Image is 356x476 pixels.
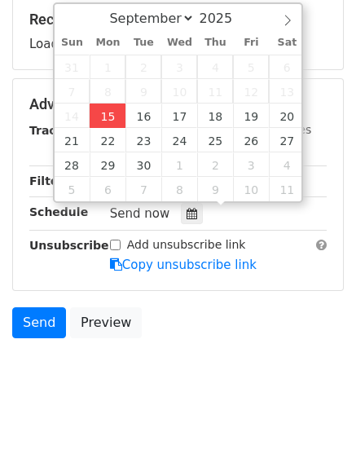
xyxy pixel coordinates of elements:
[90,152,125,177] span: September 29, 2025
[233,79,269,104] span: September 12, 2025
[90,128,125,152] span: September 22, 2025
[269,152,305,177] span: October 4, 2025
[29,11,327,29] h5: Recipients
[161,104,197,128] span: September 17, 2025
[90,55,125,79] span: September 1, 2025
[197,152,233,177] span: October 2, 2025
[29,95,327,113] h5: Advanced
[161,37,197,48] span: Wed
[197,55,233,79] span: September 4, 2025
[29,124,84,137] strong: Tracking
[197,37,233,48] span: Thu
[197,128,233,152] span: September 25, 2025
[233,37,269,48] span: Fri
[197,104,233,128] span: September 18, 2025
[90,79,125,104] span: September 8, 2025
[233,177,269,201] span: October 10, 2025
[110,206,170,221] span: Send now
[55,37,90,48] span: Sun
[55,104,90,128] span: September 14, 2025
[127,236,246,253] label: Add unsubscribe link
[90,177,125,201] span: October 6, 2025
[29,11,327,53] div: Loading...
[233,152,269,177] span: October 3, 2025
[269,79,305,104] span: September 13, 2025
[110,258,257,272] a: Copy unsubscribe link
[161,79,197,104] span: September 10, 2025
[161,55,197,79] span: September 3, 2025
[12,307,66,338] a: Send
[125,55,161,79] span: September 2, 2025
[269,55,305,79] span: September 6, 2025
[125,104,161,128] span: September 16, 2025
[125,128,161,152] span: September 23, 2025
[55,55,90,79] span: August 31, 2025
[233,104,269,128] span: September 19, 2025
[233,128,269,152] span: September 26, 2025
[197,177,233,201] span: October 9, 2025
[29,205,88,218] strong: Schedule
[55,128,90,152] span: September 21, 2025
[55,177,90,201] span: October 5, 2025
[269,37,305,48] span: Sat
[161,152,197,177] span: October 1, 2025
[269,128,305,152] span: September 27, 2025
[125,79,161,104] span: September 9, 2025
[161,128,197,152] span: September 24, 2025
[233,55,269,79] span: September 5, 2025
[275,398,356,476] iframe: Chat Widget
[125,177,161,201] span: October 7, 2025
[125,152,161,177] span: September 30, 2025
[90,37,125,48] span: Mon
[195,11,253,26] input: Year
[55,152,90,177] span: September 28, 2025
[70,307,142,338] a: Preview
[125,37,161,48] span: Tue
[29,174,71,187] strong: Filters
[161,177,197,201] span: October 8, 2025
[197,79,233,104] span: September 11, 2025
[55,79,90,104] span: September 7, 2025
[269,104,305,128] span: September 20, 2025
[29,239,109,252] strong: Unsubscribe
[269,177,305,201] span: October 11, 2025
[90,104,125,128] span: September 15, 2025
